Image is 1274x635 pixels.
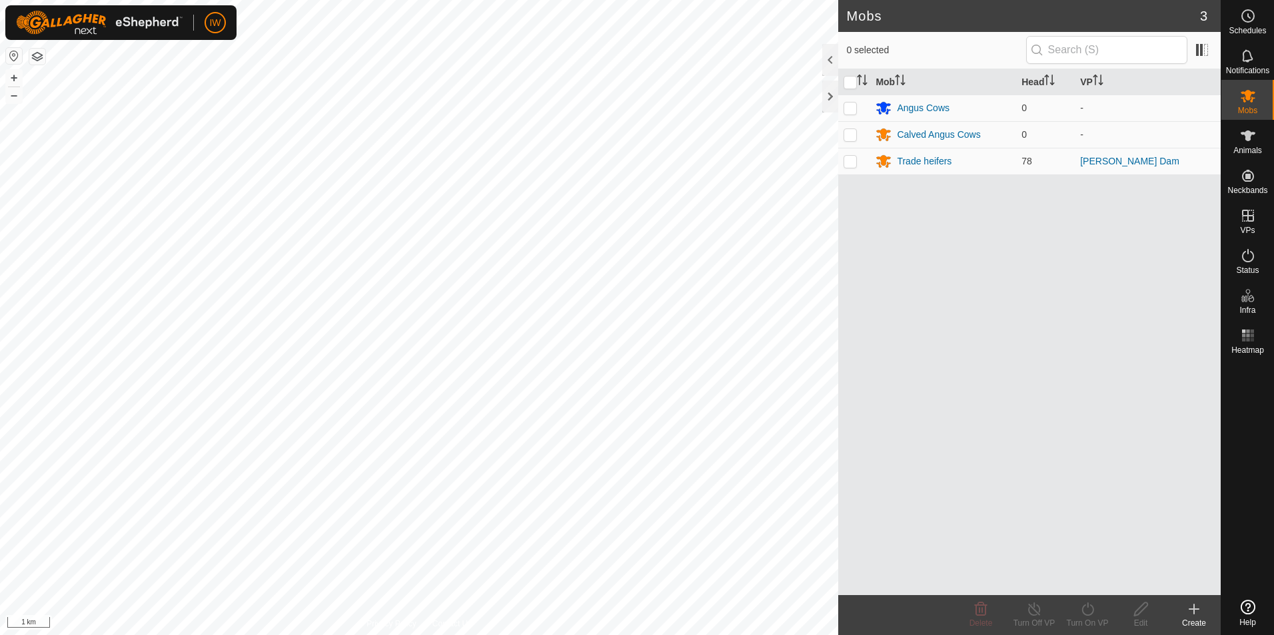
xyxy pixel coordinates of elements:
h2: Mobs [846,8,1199,24]
button: + [6,70,22,86]
p-sorticon: Activate to sort [895,77,906,87]
a: Help [1221,594,1274,632]
span: Delete [969,618,993,628]
p-sorticon: Activate to sort [857,77,868,87]
span: Status [1236,266,1259,274]
th: VP [1075,69,1221,95]
span: Infra [1239,306,1255,314]
img: Gallagher Logo [16,11,183,35]
button: Reset Map [6,48,22,64]
a: Contact Us [432,618,472,630]
span: Help [1239,618,1256,626]
a: Privacy Policy [366,618,416,630]
div: Trade heifers [897,154,952,168]
span: Animals [1233,146,1262,154]
td: - [1075,95,1221,121]
span: VPs [1240,226,1255,234]
div: Angus Cows [897,101,950,115]
span: Mobs [1238,106,1257,114]
div: Turn On VP [1061,617,1114,629]
span: Neckbands [1227,186,1267,194]
span: IW [209,16,221,30]
button: – [6,87,22,103]
p-sorticon: Activate to sort [1044,77,1055,87]
span: 0 selected [846,43,1025,57]
span: 0 [1021,129,1027,140]
span: Notifications [1226,67,1269,75]
div: Turn Off VP [1007,617,1061,629]
span: Heatmap [1231,346,1264,354]
th: Mob [870,69,1016,95]
button: Map Layers [29,49,45,65]
div: Create [1167,617,1221,629]
a: [PERSON_NAME] Dam [1080,156,1179,166]
th: Head [1016,69,1075,95]
span: 78 [1021,156,1032,166]
p-sorticon: Activate to sort [1093,77,1103,87]
td: - [1075,121,1221,148]
span: 0 [1021,103,1027,113]
span: 3 [1200,6,1207,26]
input: Search (S) [1026,36,1187,64]
div: Edit [1114,617,1167,629]
div: Calved Angus Cows [897,128,980,142]
span: Schedules [1229,27,1266,35]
